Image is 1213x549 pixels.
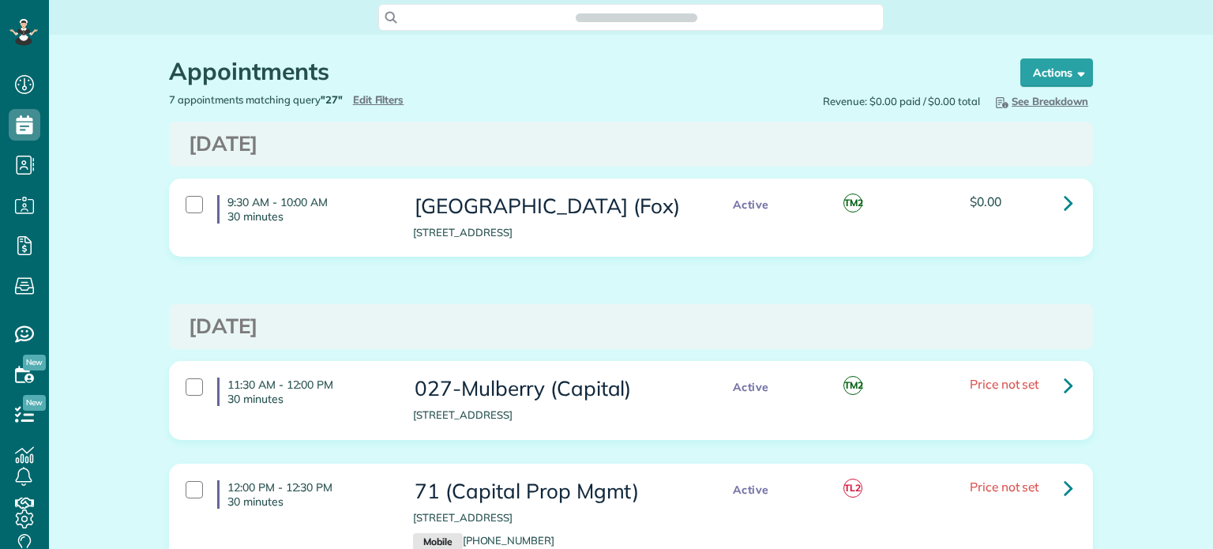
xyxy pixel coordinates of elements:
span: Revenue: $0.00 paid / $0.00 total [823,94,980,109]
h4: 11:30 AM - 12:00 PM [217,378,389,406]
span: TM2 [843,376,862,395]
span: $0.00 [970,194,1001,209]
p: [STREET_ADDRESS] [413,510,693,525]
h4: 12:00 PM - 12:30 PM [217,480,389,509]
p: [STREET_ADDRESS] [413,225,693,240]
span: TL2 [843,479,862,498]
span: New [23,395,46,411]
span: Active [725,480,777,500]
p: [STREET_ADDRESS] [413,408,693,423]
p: 30 minutes [227,392,389,406]
h3: [GEOGRAPHIC_DATA] (Fox) [413,195,693,218]
h3: 71 (Capital Prop Mgmt) [413,480,693,503]
h1: Appointments [169,58,990,85]
span: New [23,355,46,370]
div: 7 appointments matching query [157,92,631,107]
span: Active [725,195,777,215]
a: Mobile[PHONE_NUMBER] [413,534,554,547]
p: 30 minutes [227,209,389,224]
a: Edit Filters [353,93,404,106]
span: Price not set [970,376,1039,392]
button: Actions [1020,58,1093,87]
button: See Breakdown [988,92,1093,110]
span: Active [725,378,777,397]
span: TM2 [843,194,862,212]
h3: [DATE] [189,315,1073,338]
strong: "27" [321,93,343,106]
span: Price not set [970,479,1039,494]
h3: 027-Mulberry (Capital) [413,378,693,400]
p: 30 minutes [227,494,389,509]
h4: 9:30 AM - 10:00 AM [217,195,389,224]
span: Search ZenMaid… [591,9,681,25]
span: See Breakdown [993,95,1088,107]
h3: [DATE] [189,133,1073,156]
